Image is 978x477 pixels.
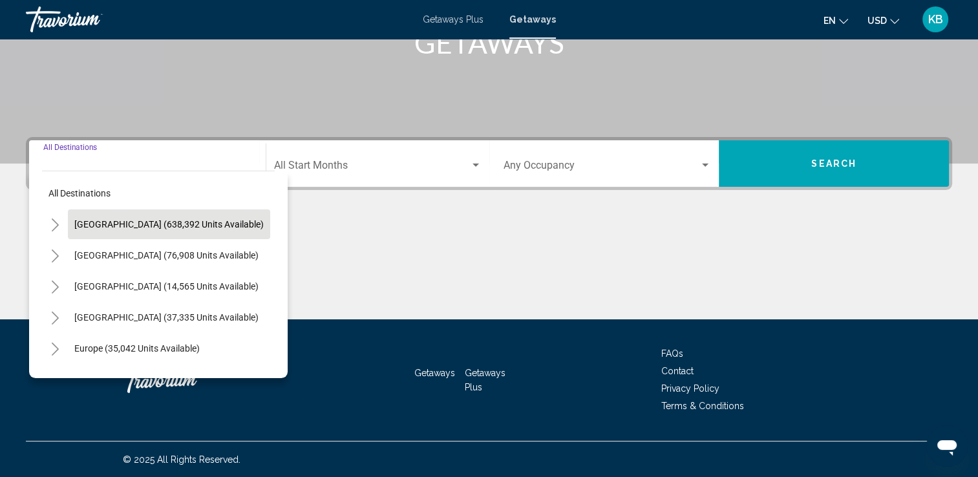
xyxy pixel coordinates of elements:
button: Toggle Mexico (76,908 units available) [42,242,68,268]
button: Australia (3,029 units available) [68,365,209,394]
a: Getaways Plus [465,368,505,392]
span: [GEOGRAPHIC_DATA] (37,335 units available) [74,312,259,323]
a: Getaways [509,14,556,25]
a: Getaways Plus [423,14,484,25]
div: Search widget [29,140,949,187]
button: Toggle Australia (3,029 units available) [42,366,68,392]
button: Change currency [867,11,899,30]
a: Terms & Conditions [661,401,744,411]
button: Toggle Canada (14,565 units available) [42,273,68,299]
span: [GEOGRAPHIC_DATA] (76,908 units available) [74,250,259,260]
a: Travorium [26,6,410,32]
span: USD [867,16,887,26]
span: [GEOGRAPHIC_DATA] (638,392 units available) [74,219,264,229]
a: Privacy Policy [661,383,719,394]
span: en [824,16,836,26]
button: Toggle United States (638,392 units available) [42,211,68,237]
button: Search [719,140,949,187]
button: All destinations [42,178,275,208]
a: FAQs [661,348,683,359]
span: [GEOGRAPHIC_DATA] (14,565 units available) [74,281,259,291]
button: Toggle Europe (35,042 units available) [42,335,68,361]
button: Change language [824,11,848,30]
span: All destinations [48,188,111,198]
button: [GEOGRAPHIC_DATA] (76,908 units available) [68,240,265,270]
button: [GEOGRAPHIC_DATA] (14,565 units available) [68,271,265,301]
a: Getaways [414,368,455,378]
button: Toggle Caribbean & Atlantic Islands (37,335 units available) [42,304,68,330]
button: Europe (35,042 units available) [68,334,206,363]
button: [GEOGRAPHIC_DATA] (37,335 units available) [68,302,265,332]
span: Search [811,159,856,169]
button: User Menu [919,6,952,33]
a: Travorium [123,361,252,399]
iframe: Button to launch messaging window [926,425,968,467]
button: [GEOGRAPHIC_DATA] (638,392 units available) [68,209,270,239]
a: Contact [661,366,694,376]
span: © 2025 All Rights Reserved. [123,454,240,465]
span: Europe (35,042 units available) [74,343,200,354]
span: KB [928,13,943,26]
